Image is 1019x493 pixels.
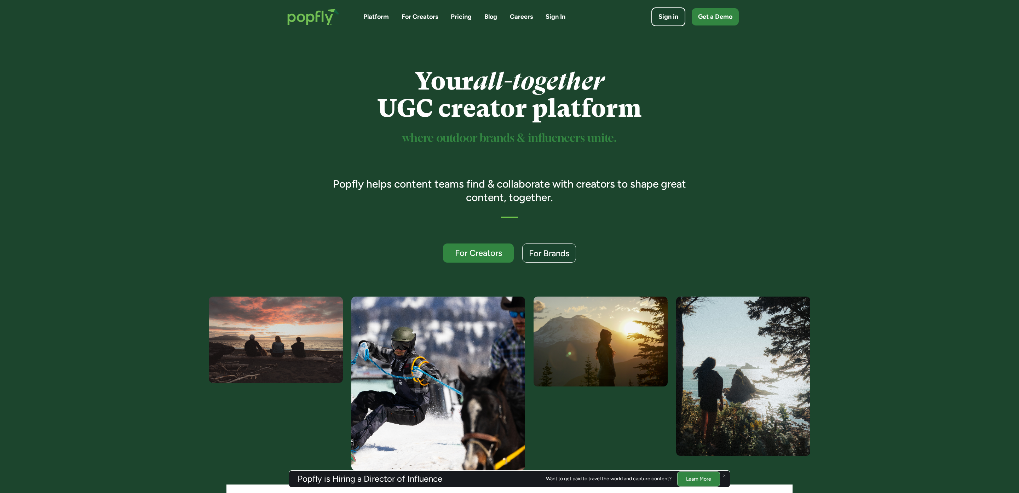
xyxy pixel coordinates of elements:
[402,12,438,21] a: For Creators
[323,68,696,122] h1: Your UGC creator platform
[402,133,617,144] sup: where outdoor brands & influencers unite.
[298,475,442,483] h3: Popfly is Hiring a Director of Influence
[280,1,346,32] a: home
[522,243,576,263] a: For Brands
[449,248,507,257] div: For Creators
[323,177,696,204] h3: Popfly helps content teams find & collaborate with creators to shape great content, together.
[546,12,565,21] a: Sign In
[529,249,569,258] div: For Brands
[451,12,472,21] a: Pricing
[443,243,514,263] a: For Creators
[363,12,389,21] a: Platform
[677,471,720,486] a: Learn More
[473,67,604,96] em: all-together
[698,12,732,21] div: Get a Demo
[651,7,685,26] a: Sign in
[510,12,533,21] a: Careers
[484,12,497,21] a: Blog
[692,8,739,25] a: Get a Demo
[658,12,678,21] div: Sign in
[546,476,672,482] div: Want to get paid to travel the world and capture content?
